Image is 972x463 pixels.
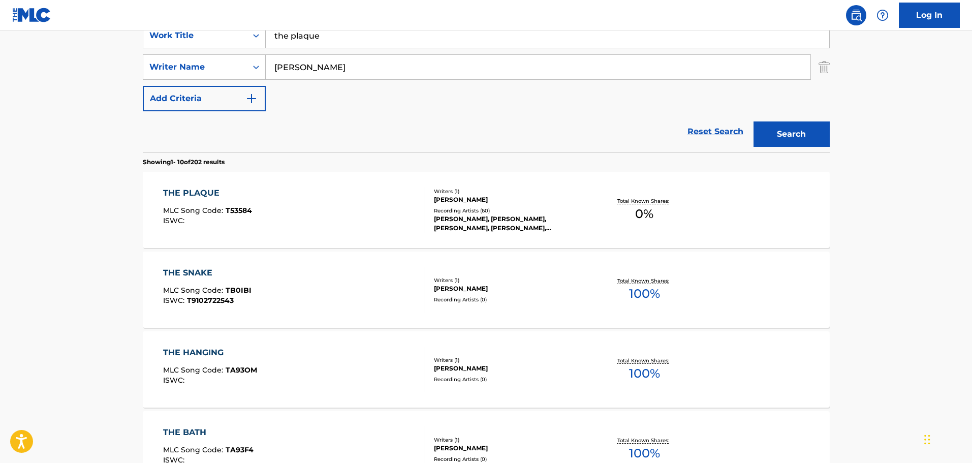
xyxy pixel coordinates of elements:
img: 9d2ae6d4665cec9f34b9.svg [245,92,258,105]
div: Recording Artists ( 0 ) [434,296,587,303]
div: Recording Artists ( 0 ) [434,376,587,383]
span: MLC Song Code : [163,445,226,454]
span: MLC Song Code : [163,206,226,215]
div: Writers ( 1 ) [434,276,587,284]
div: [PERSON_NAME] [434,444,587,453]
div: Drag [924,424,930,455]
img: MLC Logo [12,8,51,22]
div: Writer Name [149,61,241,73]
iframe: Chat Widget [921,414,972,463]
span: ISWC : [163,376,187,385]
div: [PERSON_NAME], [PERSON_NAME], [PERSON_NAME], [PERSON_NAME], [PERSON_NAME], [PERSON_NAME], [PERSON... [434,214,587,233]
a: THE SNAKEMLC Song Code:TB0IBIISWC:T9102722543Writers (1)[PERSON_NAME]Recording Artists (0)Total K... [143,252,830,328]
div: Recording Artists ( 0 ) [434,455,587,463]
p: Showing 1 - 10 of 202 results [143,158,225,167]
span: 100 % [629,444,660,462]
span: TA93F4 [226,445,254,454]
form: Search Form [143,23,830,152]
a: THE PLAQUEMLC Song Code:T53584ISWC:Writers (1)[PERSON_NAME]Recording Artists (60)[PERSON_NAME], [... [143,172,830,248]
div: [PERSON_NAME] [434,284,587,293]
p: Total Known Shares: [617,357,672,364]
div: Writers ( 1 ) [434,188,587,195]
div: Help [872,5,893,25]
div: [PERSON_NAME] [434,195,587,204]
span: TA93OM [226,365,257,375]
div: THE SNAKE [163,267,252,279]
span: MLC Song Code : [163,286,226,295]
div: THE BATH [163,426,254,439]
div: THE HANGING [163,347,257,359]
span: TB0IBI [226,286,252,295]
div: Work Title [149,29,241,42]
a: Log In [899,3,960,28]
img: help [876,9,889,21]
a: Public Search [846,5,866,25]
img: search [850,9,862,21]
span: T53584 [226,206,252,215]
div: THE PLAQUE [163,187,252,199]
span: 100 % [629,364,660,383]
div: Recording Artists ( 60 ) [434,207,587,214]
div: [PERSON_NAME] [434,364,587,373]
span: T9102722543 [187,296,234,305]
span: ISWC : [163,216,187,225]
div: Writers ( 1 ) [434,356,587,364]
p: Total Known Shares: [617,277,672,285]
p: Total Known Shares: [617,437,672,444]
p: Total Known Shares: [617,197,672,205]
span: MLC Song Code : [163,365,226,375]
div: Writers ( 1 ) [434,436,587,444]
img: Delete Criterion [819,54,830,80]
span: 0 % [635,205,653,223]
a: THE HANGINGMLC Song Code:TA93OMISWC:Writers (1)[PERSON_NAME]Recording Artists (0)Total Known Shar... [143,331,830,408]
button: Add Criteria [143,86,266,111]
button: Search [754,121,830,147]
span: 100 % [629,285,660,303]
span: ISWC : [163,296,187,305]
a: Reset Search [682,120,748,143]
